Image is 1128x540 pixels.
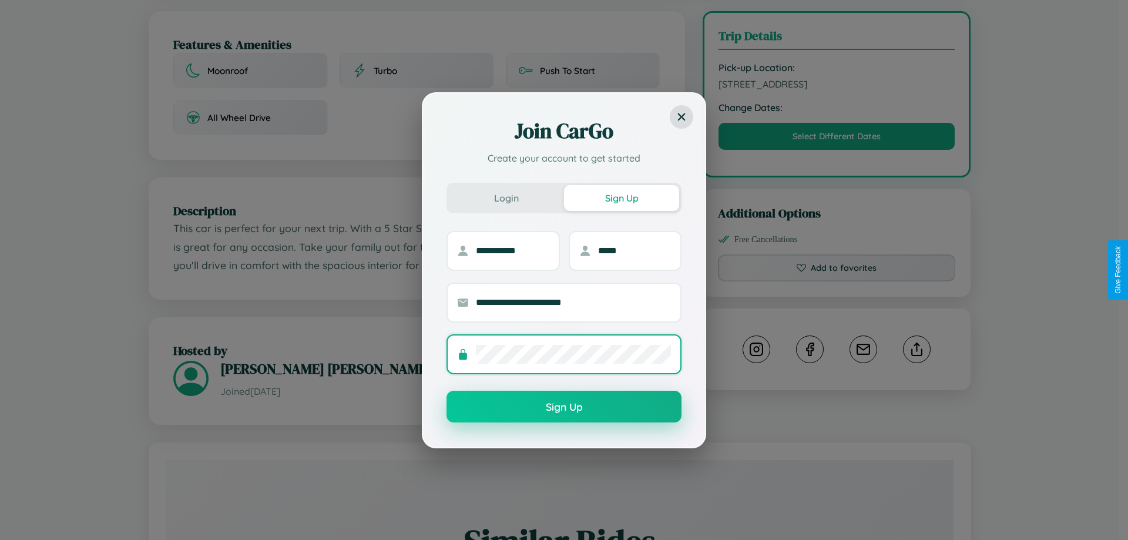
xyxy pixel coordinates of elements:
h2: Join CarGo [446,117,681,145]
p: Create your account to get started [446,151,681,165]
button: Login [449,185,564,211]
button: Sign Up [446,391,681,422]
button: Sign Up [564,185,679,211]
div: Give Feedback [1114,246,1122,294]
